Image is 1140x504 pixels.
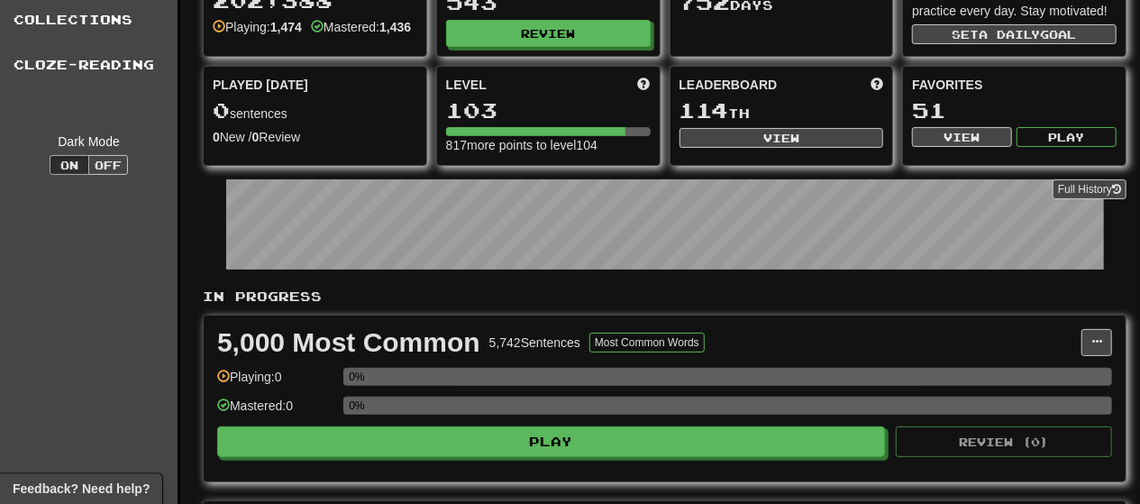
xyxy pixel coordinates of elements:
[912,76,1117,94] div: Favorites
[217,397,334,426] div: Mastered: 0
[679,97,729,123] span: 114
[1053,179,1126,199] a: Full History
[679,99,884,123] div: th
[679,76,778,94] span: Leaderboard
[203,288,1126,306] p: In Progress
[912,24,1117,44] button: Seta dailygoal
[217,368,334,398] div: Playing: 0
[213,76,308,94] span: Played [DATE]
[896,426,1112,457] button: Review (0)
[217,426,885,457] button: Play
[446,99,651,122] div: 103
[446,76,487,94] span: Level
[589,333,705,353] button: Most Common Words
[13,480,150,498] span: Open feedback widget
[446,136,651,154] div: 817 more points to level 104
[213,18,302,36] div: Playing:
[213,130,220,144] strong: 0
[50,155,89,175] button: On
[252,130,260,144] strong: 0
[1017,127,1117,147] button: Play
[311,18,411,36] div: Mastered:
[638,76,651,94] span: Score more points to level up
[88,155,128,175] button: Off
[446,20,651,47] button: Review
[217,329,480,356] div: 5,000 Most Common
[14,133,164,151] div: Dark Mode
[871,76,883,94] span: This week in points, UTC
[379,20,411,34] strong: 1,436
[912,99,1117,122] div: 51
[213,99,417,123] div: sentences
[912,127,1012,147] button: View
[489,334,580,352] div: 5,742 Sentences
[213,128,417,146] div: New / Review
[679,128,884,148] button: View
[270,20,302,34] strong: 1,474
[980,28,1041,41] span: a daily
[213,97,230,123] span: 0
